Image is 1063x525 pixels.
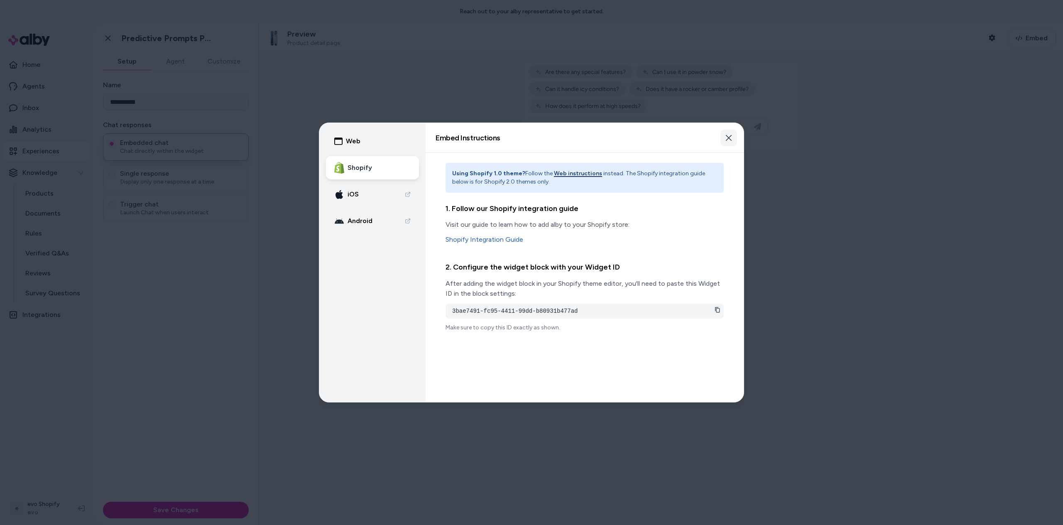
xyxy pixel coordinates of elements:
[446,220,724,230] p: Visit our guide to learn how to add alby to your Shopify store:
[326,183,419,206] a: apple-icon iOS
[554,169,602,178] button: Web instructions
[452,170,525,177] strong: Using Shopify 1.0 theme?
[326,156,419,179] button: Shopify
[446,235,724,245] a: Shopify Integration Guide
[446,279,724,299] p: After adding the widget block in your Shopify theme editor, you'll need to paste this Widget ID i...
[334,216,372,226] div: Android
[436,134,500,142] h2: Embed Instructions
[334,216,344,226] img: android
[446,324,724,332] p: Make sure to copy this ID exactly as shown.
[446,261,724,273] h3: 2. Configure the widget block with your Widget ID
[452,169,717,186] p: Follow the instead. The Shopify integration guide below is for Shopify 2.0 themes only.
[452,307,717,315] pre: 3bae7491-fc95-4411-99dd-b80931b477ad
[446,203,724,215] h3: 1. Follow our Shopify integration guide
[334,189,359,199] div: iOS
[334,189,344,199] img: apple-icon
[326,209,419,233] a: android Android
[334,162,344,173] img: Shopify Logo
[326,130,419,153] button: Web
